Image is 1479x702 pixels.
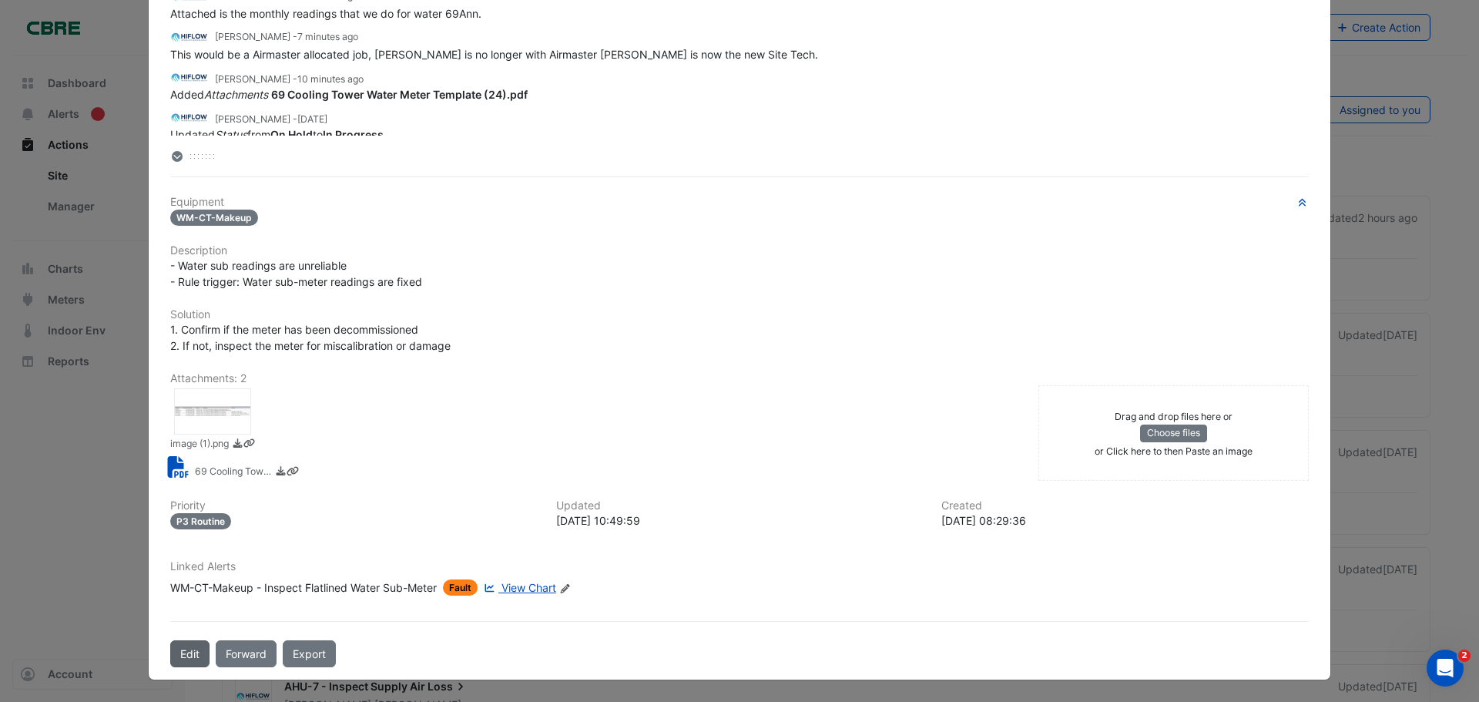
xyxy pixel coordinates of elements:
[323,128,384,141] strong: In Progress
[215,128,247,141] em: Status
[204,88,268,101] em: Attachments
[170,560,1309,573] h6: Linked Alerts
[170,109,209,126] img: HiFlow
[170,29,209,45] img: HiFlow
[297,113,327,125] span: 2025-05-02 12:33:49
[215,30,358,44] small: [PERSON_NAME] -
[1458,650,1471,662] span: 2
[215,72,364,86] small: [PERSON_NAME] -
[271,88,528,101] strong: 69 Cooling Tower Water Meter Template (24).pdf
[170,196,1309,209] h6: Equipment
[283,640,336,667] a: Export
[1140,425,1207,442] button: Choose files
[941,512,1309,529] div: [DATE] 08:29:36
[170,210,258,226] span: WM-CT-Makeup
[270,128,313,141] strong: On Hold
[297,73,364,85] span: 2025-09-03 10:46:39
[170,69,209,86] img: HiFlow
[481,579,556,596] a: View Chart
[941,499,1309,512] h6: Created
[297,31,358,42] span: 2025-09-03 10:49:20
[170,323,451,352] span: 1. Confirm if the meter has been decommissioned 2. If not, inspect the meter for miscalibration o...
[275,465,287,481] a: Download
[1115,411,1232,422] small: Drag and drop files here or
[170,499,538,512] h6: Priority
[170,7,481,20] span: Attached is the monthly readings that we do for water 69Ann.
[170,308,1309,321] h6: Solution
[556,499,924,512] h6: Updated
[195,465,272,481] small: 69 Cooling Tower Water Meter Template (24).pdf
[243,437,255,453] a: Copy link to clipboard
[170,513,231,529] div: P3 Routine
[170,244,1309,257] h6: Description
[287,465,298,481] a: Copy link to clipboard
[170,372,1309,385] h6: Attachments: 2
[501,581,556,594] span: View Chart
[216,640,277,667] button: Forward
[174,388,251,435] div: image (1).png
[170,88,528,101] span: Added
[556,512,924,529] div: [DATE] 10:49:59
[170,128,384,141] span: Updated from to
[215,113,327,126] small: [PERSON_NAME] -
[170,259,422,288] span: - Water sub readings are unreliable - Rule trigger: Water sub-meter readings are fixed
[170,437,229,453] small: image (1).png
[1427,650,1464,687] iframe: Intercom live chat
[170,640,210,667] button: Edit
[170,48,818,61] span: This would be a Airmaster allocated job, [PERSON_NAME] is no longer with Airmaster [PERSON_NAME] ...
[1095,445,1253,457] small: or Click here to then Paste an image
[559,583,571,594] fa-icon: Edit Linked Alerts
[170,151,184,162] fa-layers: More
[443,579,478,596] span: Fault
[170,579,437,596] div: WM-CT-Makeup - Inspect Flatlined Water Sub-Meter
[232,437,243,453] a: Download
